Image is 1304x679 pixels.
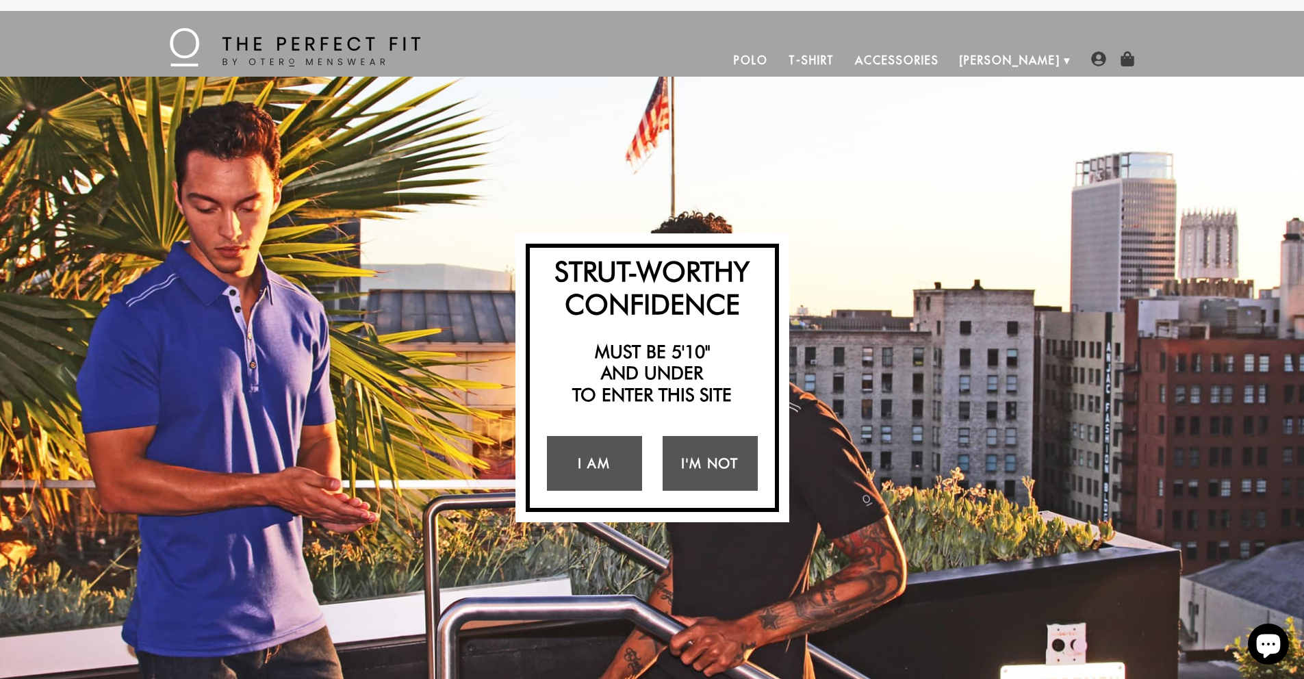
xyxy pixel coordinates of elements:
img: The Perfect Fit - by Otero Menswear - Logo [170,28,420,66]
a: Accessories [845,44,949,77]
a: I'm Not [663,436,758,491]
a: [PERSON_NAME] [949,44,1071,77]
inbox-online-store-chat: Shopify online store chat [1244,624,1293,668]
img: shopping-bag-icon.png [1120,51,1135,66]
img: user-account-icon.png [1091,51,1106,66]
a: I Am [547,436,642,491]
h2: Strut-Worthy Confidence [537,255,768,320]
a: Polo [724,44,778,77]
a: T-Shirt [778,44,845,77]
h2: Must be 5'10" and under to enter this site [537,341,768,405]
